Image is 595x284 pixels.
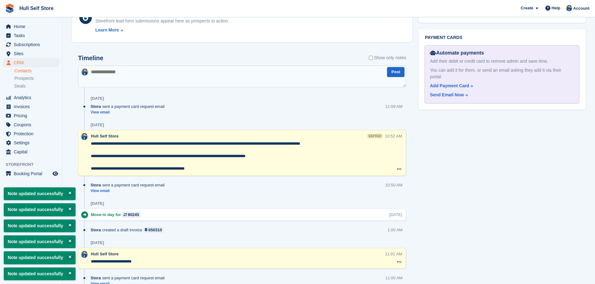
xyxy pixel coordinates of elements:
[91,188,168,194] a: View email
[3,120,59,129] a: menu
[385,182,403,188] div: 10:50 AM
[14,129,51,138] span: Protection
[3,40,59,49] a: menu
[14,147,51,156] span: Capital
[3,169,59,178] a: menu
[385,275,403,281] div: 11:00 AM
[14,93,51,102] span: Analytics
[388,227,403,233] div: 1:00 AM
[52,170,59,177] a: Preview store
[4,203,76,216] p: Note updated successfully
[14,169,51,178] span: Booking Portal
[430,83,572,89] a: Add Payment Card
[14,102,51,111] span: Invoices
[91,182,168,188] div: sent a payment card request email
[4,267,76,280] p: Note updated successfully
[3,102,59,111] a: menu
[91,134,119,138] span: Hull Self Store
[552,5,560,11] span: Help
[91,103,101,109] span: Stora
[143,227,164,233] a: 650310
[3,93,59,102] a: menu
[91,182,101,188] span: Stora
[14,83,26,89] span: Deals
[521,5,533,11] span: Create
[14,75,34,81] span: Prospects
[91,123,104,128] div: [DATE]
[95,27,119,33] div: Learn More
[14,58,51,67] span: CRM
[4,219,76,232] p: Note updated successfully
[367,134,382,138] div: edited
[14,120,51,129] span: Coupons
[6,161,62,168] span: Storefront
[91,96,104,101] div: [DATE]
[369,55,373,61] input: Show only notes
[385,133,402,139] div: 10:52 AM
[430,83,469,89] div: Add Payment Card
[14,40,51,49] span: Subscriptions
[95,18,229,24] div: Storefront lead form submissions appear here as prospects to action.
[91,252,119,256] span: Hull Self Store
[3,49,59,58] a: menu
[148,227,162,233] div: 650310
[14,138,51,147] span: Settings
[91,212,144,218] div: Move-in day for
[430,58,574,65] div: Add their debit or credit card to remove admin and save time.
[389,212,402,218] div: [DATE]
[14,22,51,31] span: Home
[122,212,141,218] a: 90245
[3,147,59,156] a: menu
[566,5,572,11] img: Hull Self Store
[430,92,464,98] div: Send Email Now
[5,4,14,13] img: stora-icon-8386f47178a22dfd0bd8f6a31ec36ba5ce8667c1dd55bd0f319d3a0aa187defe.svg
[385,251,402,257] div: 11:01 AM
[4,187,76,200] p: Note updated successfully
[17,3,56,13] a: Hull Self Store
[430,49,574,57] div: Automate payments
[14,49,51,58] span: Sites
[14,68,59,74] a: Contacts
[387,67,404,77] button: Post
[14,75,59,82] a: Prospects
[81,69,88,75] img: Hull Self Store
[3,22,59,31] a: menu
[91,275,101,281] span: Stora
[385,103,403,109] div: 11:09 AM
[14,31,51,40] span: Tasks
[430,67,574,80] div: You can add it for them, or send an email asking they add it via their portal.
[3,129,59,138] a: menu
[91,201,104,206] div: [DATE]
[95,27,229,33] a: Learn More
[4,251,76,264] p: Note updated successfully
[14,83,59,89] a: Deals
[3,58,59,67] a: menu
[78,55,103,62] h2: Timeline
[128,212,139,218] div: 90245
[4,235,76,248] p: Note updated successfully
[3,111,59,120] a: menu
[91,227,101,233] span: Stora
[91,103,168,109] div: sent a payment card request email
[91,110,168,115] a: View email
[3,31,59,40] a: menu
[573,5,589,12] span: Account
[3,138,59,147] a: menu
[91,227,167,233] div: created a draft invoice
[14,111,51,120] span: Pricing
[81,251,88,258] img: Hull Self Store
[81,133,88,140] img: Hull Self Store
[369,55,406,61] label: Show only notes
[91,240,104,245] div: [DATE]
[91,275,168,281] div: sent a payment card request email
[425,35,579,40] h2: Payment cards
